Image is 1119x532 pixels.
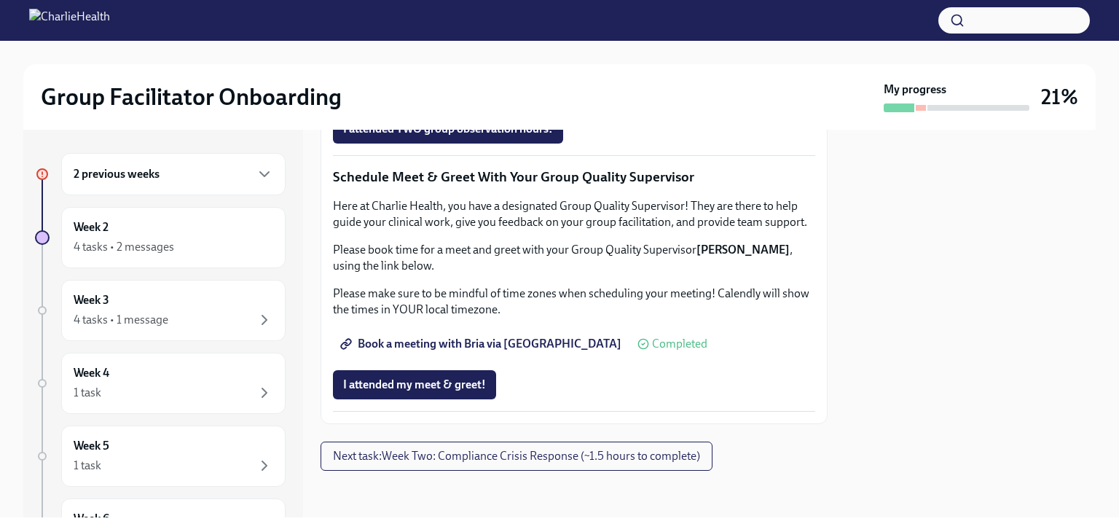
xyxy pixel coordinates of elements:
[333,198,815,230] p: Here at Charlie Health, you have a designated Group Quality Supervisor! They are there to help gu...
[1041,84,1078,110] h3: 21%
[696,243,790,257] strong: [PERSON_NAME]
[884,82,946,98] strong: My progress
[74,219,109,235] h6: Week 2
[333,168,815,187] p: Schedule Meet & Greet With Your Group Quality Supervisor
[333,370,496,399] button: I attended my meet & greet!
[74,312,168,328] div: 4 tasks • 1 message
[74,511,109,527] h6: Week 6
[321,442,712,471] button: Next task:Week Two: Compliance Crisis Response (~1.5 hours to complete)
[333,286,815,318] p: Please make sure to be mindful of time zones when scheduling your meeting! Calendly will show the...
[74,292,109,308] h6: Week 3
[74,385,101,401] div: 1 task
[343,378,486,392] span: I attended my meet & greet!
[333,242,815,274] p: Please book time for a meet and greet with your Group Quality Supervisor , using the link below.
[41,82,342,112] h2: Group Facilitator Onboarding
[35,280,286,341] a: Week 34 tasks • 1 message
[35,426,286,487] a: Week 51 task
[74,438,109,454] h6: Week 5
[333,449,700,463] span: Next task : Week Two: Compliance Crisis Response (~1.5 hours to complete)
[74,166,160,182] h6: 2 previous weeks
[29,9,110,32] img: CharlieHealth
[74,239,174,255] div: 4 tasks • 2 messages
[652,338,707,350] span: Completed
[35,207,286,268] a: Week 24 tasks • 2 messages
[343,337,621,351] span: Book a meeting with Bria via [GEOGRAPHIC_DATA]
[74,458,101,474] div: 1 task
[333,329,632,359] a: Book a meeting with Bria via [GEOGRAPHIC_DATA]
[35,353,286,414] a: Week 41 task
[61,153,286,195] div: 2 previous weeks
[74,365,109,381] h6: Week 4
